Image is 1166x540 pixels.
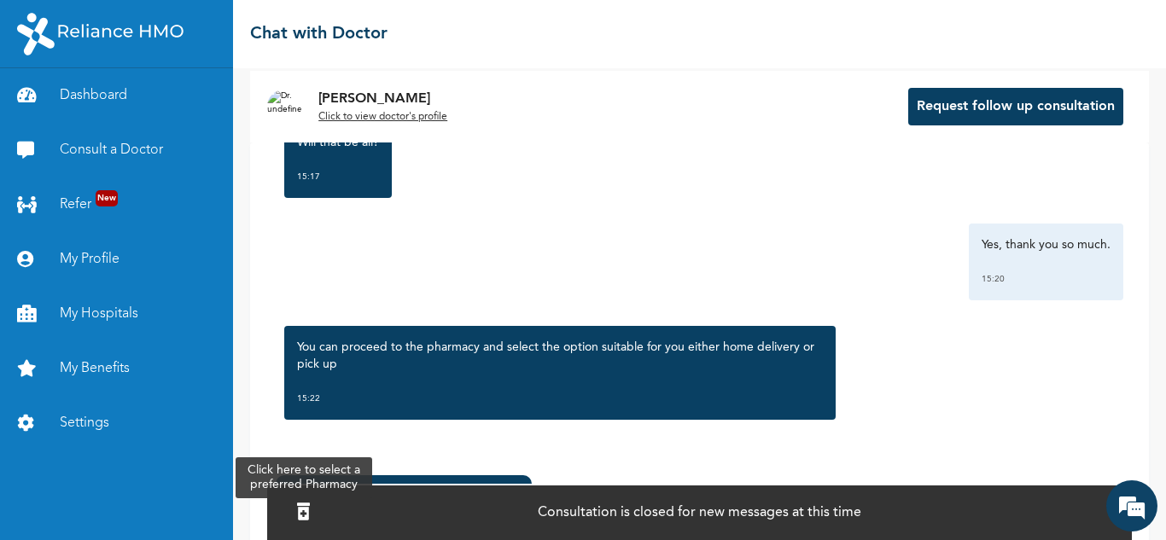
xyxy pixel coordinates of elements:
[96,190,118,206] span: New
[267,90,301,124] img: Dr. undefined`
[89,96,287,118] div: Chat with us now
[297,168,379,185] div: 15:17
[982,236,1111,253] p: Yes, thank you so much.
[280,9,321,49] div: Minimize live chat window
[297,390,822,407] div: 15:22
[250,21,388,47] h2: Chat with Doctor
[908,88,1123,125] button: Request follow up consultation
[9,392,325,451] textarea: Type your message and hit 'Enter'
[167,451,326,504] div: FAQs
[9,481,167,493] span: Conversation
[32,85,69,128] img: d_794563401_company_1708531726252_794563401
[99,177,236,350] span: We're online!
[318,112,447,122] u: Click to view doctor's profile
[17,13,184,55] img: RelianceHMO's Logo
[318,89,447,109] p: [PERSON_NAME]
[982,270,1111,287] div: 15:20
[297,339,822,373] p: You can proceed to the pharmacy and select the option suitable for you either home delivery or pi...
[297,134,379,151] p: Will that be all?
[538,502,861,523] p: Consultation is closed for new messages at this time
